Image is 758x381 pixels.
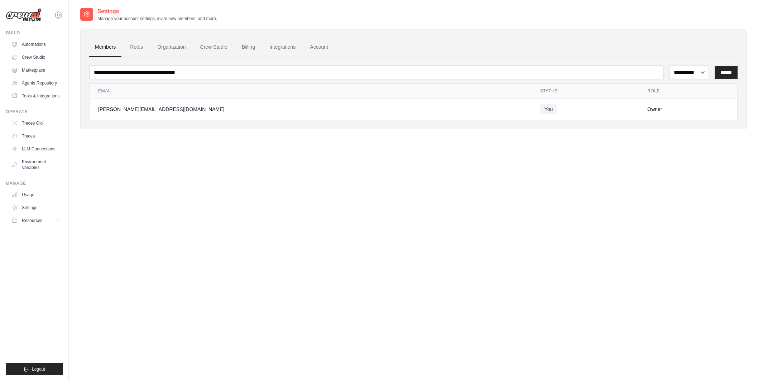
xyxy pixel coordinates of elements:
a: Environment Variables [9,156,63,173]
a: Traces [9,130,63,142]
span: Logout [32,366,45,372]
div: Manage [6,180,63,186]
a: Settings [9,202,63,213]
a: Crew Studio [9,52,63,63]
div: Operate [6,109,63,115]
span: Resources [22,218,42,223]
a: Crew Studio [195,38,233,57]
a: Organization [152,38,191,57]
th: Role [639,84,737,98]
a: Integrations [264,38,301,57]
a: Members [89,38,121,57]
th: Status [532,84,639,98]
button: Logout [6,363,63,375]
div: Build [6,30,63,36]
p: Manage your account settings, invite new members, and more. [97,16,217,21]
a: Traces Old [9,117,63,129]
a: Usage [9,189,63,201]
button: Resources [9,215,63,226]
a: Automations [9,39,63,50]
div: Owner [647,106,729,113]
h2: Settings [97,7,217,16]
div: [PERSON_NAME][EMAIL_ADDRESS][DOMAIN_NAME] [98,106,523,113]
a: LLM Connections [9,143,63,155]
a: Account [304,38,334,57]
th: Email [90,84,532,98]
img: Logo [6,8,42,22]
span: You [540,104,557,114]
a: Tools & Integrations [9,90,63,102]
a: Billing [236,38,261,57]
a: Roles [124,38,149,57]
a: Agents Repository [9,77,63,89]
a: Marketplace [9,64,63,76]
